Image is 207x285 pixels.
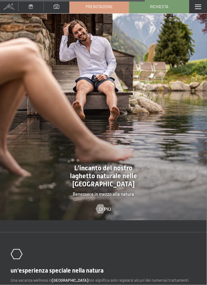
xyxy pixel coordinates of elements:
[86,4,113,9] span: Prenotazione
[99,206,111,212] span: Di più
[52,278,88,283] strong: [GEOGRAPHIC_DATA]
[70,0,129,13] a: Prenotazione
[129,0,189,13] a: Richiesta
[11,267,104,274] span: un’esperienza speciale nella natura
[150,4,168,9] span: Richiesta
